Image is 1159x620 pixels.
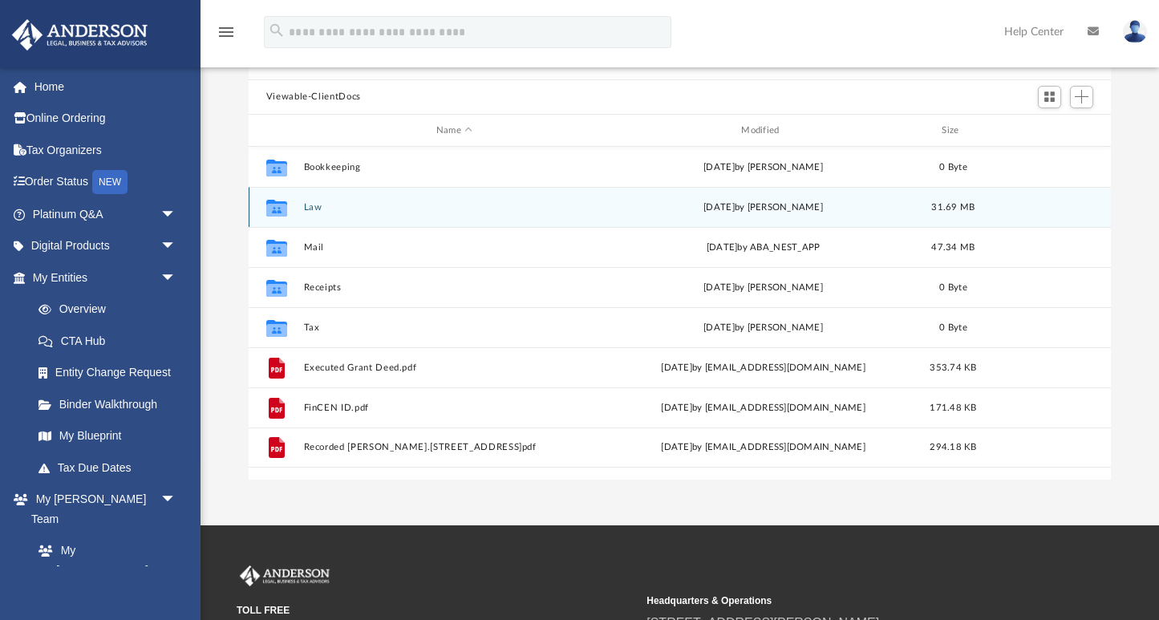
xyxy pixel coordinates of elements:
[22,294,201,326] a: Overview
[268,22,286,39] i: search
[939,323,967,332] span: 0 Byte
[930,403,976,412] span: 171.48 KB
[1038,86,1062,108] button: Switch to Grid View
[22,357,201,389] a: Entity Change Request
[11,261,201,294] a: My Entitiesarrow_drop_down
[160,230,192,263] span: arrow_drop_down
[11,198,201,230] a: Platinum Q&Aarrow_drop_down
[11,134,201,166] a: Tax Organizers
[930,363,976,372] span: 353.74 KB
[22,388,201,420] a: Binder Walkthrough
[612,441,914,456] div: [DATE] by [EMAIL_ADDRESS][DOMAIN_NAME]
[939,283,967,292] span: 0 Byte
[92,170,128,194] div: NEW
[22,420,192,452] a: My Blueprint
[303,403,605,413] button: FinCEN ID.pdf
[11,71,201,103] a: Home
[237,603,635,618] small: TOLL FREE
[11,166,201,199] a: Order StatusNEW
[612,160,914,175] div: [DATE] by [PERSON_NAME]
[11,484,192,535] a: My [PERSON_NAME] Teamarrow_drop_down
[302,124,605,138] div: Name
[921,124,985,138] div: Size
[237,565,333,586] img: Anderson Advisors Platinum Portal
[303,443,605,453] button: Recorded [PERSON_NAME].[STREET_ADDRESS]pdf
[11,230,201,262] a: Digital Productsarrow_drop_down
[992,124,1104,138] div: id
[1123,20,1147,43] img: User Pic
[7,19,152,51] img: Anderson Advisors Platinum Portal
[1070,86,1094,108] button: Add
[217,30,236,42] a: menu
[931,203,975,212] span: 31.69 MB
[612,401,914,415] div: [DATE] by [EMAIL_ADDRESS][DOMAIN_NAME]
[303,242,605,253] button: Mail
[931,243,975,252] span: 47.34 MB
[217,22,236,42] i: menu
[303,322,605,333] button: Tax
[249,147,1112,480] div: grid
[612,241,914,255] div: [DATE] by ABA_NEST_APP
[612,361,914,375] div: [DATE] by [EMAIL_ADDRESS][DOMAIN_NAME]
[22,325,201,357] a: CTA Hub
[256,124,296,138] div: id
[303,363,605,373] button: Executed Grant Deed.pdf
[646,594,1045,608] small: Headquarters & Operations
[303,162,605,172] button: Bookkeeping
[930,444,976,452] span: 294.18 KB
[22,535,184,606] a: My [PERSON_NAME] Team
[612,281,914,295] div: [DATE] by [PERSON_NAME]
[303,202,605,213] button: Law
[612,321,914,335] div: [DATE] by [PERSON_NAME]
[612,201,914,215] div: [DATE] by [PERSON_NAME]
[939,163,967,172] span: 0 Byte
[160,261,192,294] span: arrow_drop_down
[303,282,605,293] button: Receipts
[11,103,201,135] a: Online Ordering
[266,90,361,104] button: Viewable-ClientDocs
[160,484,192,517] span: arrow_drop_down
[612,124,914,138] div: Modified
[160,198,192,231] span: arrow_drop_down
[22,452,201,484] a: Tax Due Dates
